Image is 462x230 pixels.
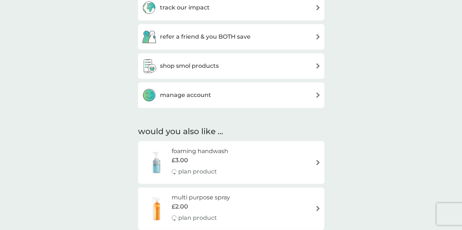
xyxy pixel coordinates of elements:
img: arrow right [315,160,321,165]
img: arrow right [315,92,321,98]
h3: track our impact [160,3,210,12]
h3: refer a friend & you BOTH save [160,32,251,42]
span: £2.00 [172,202,188,211]
span: £3.00 [172,156,188,165]
img: arrow right [315,34,321,39]
img: arrow right [315,63,321,69]
p: plan product [178,167,217,176]
img: multi purpose spray [142,196,172,221]
h6: foaming handwash [172,147,228,156]
img: arrow right [315,5,321,10]
p: plan product [178,213,217,223]
h3: shop smol products [160,61,219,71]
h3: manage account [160,90,211,100]
img: arrow right [315,206,321,211]
img: foaming handwash [142,149,172,175]
h6: multi purpose spray [172,193,230,202]
h2: would you also like ... [138,126,324,137]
